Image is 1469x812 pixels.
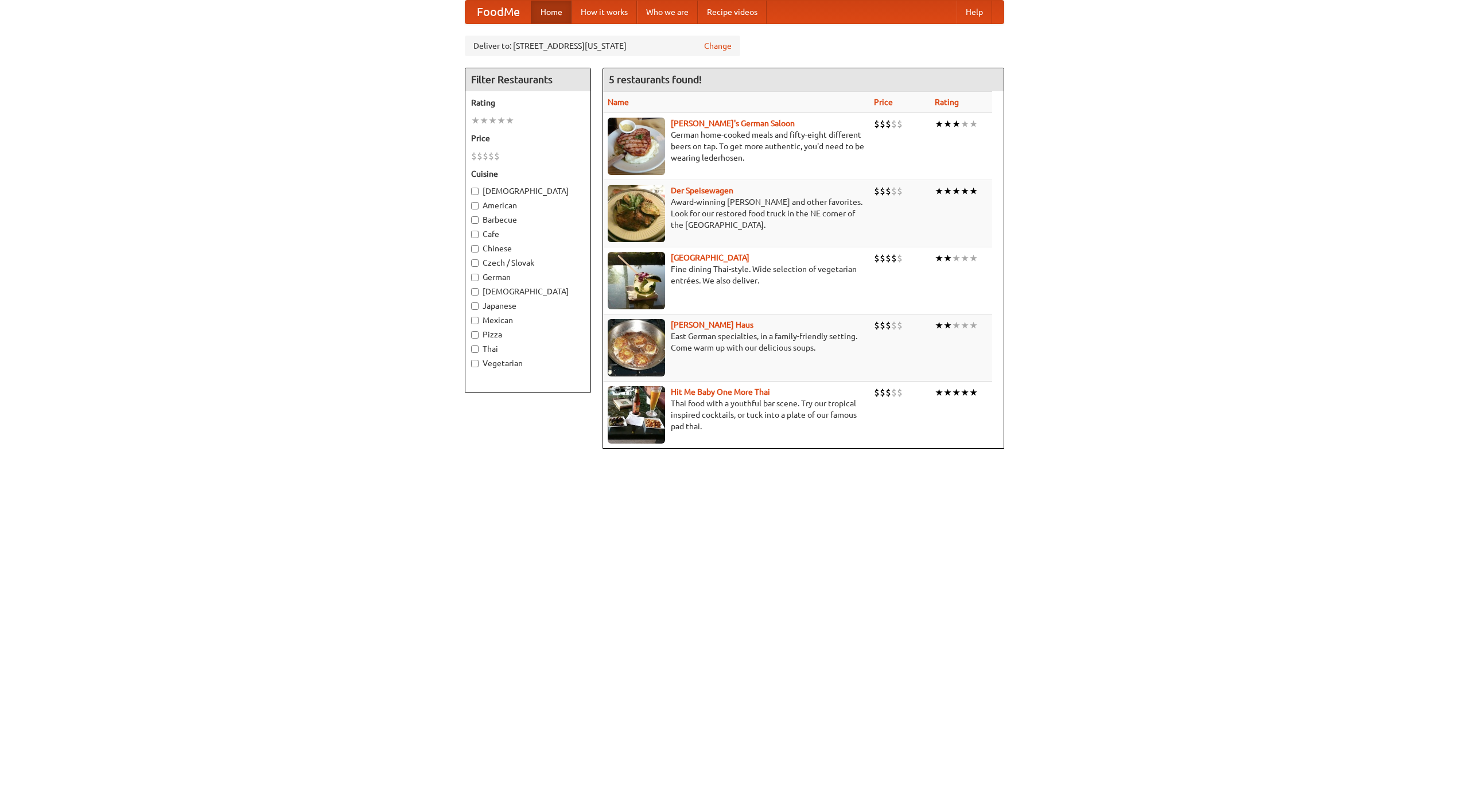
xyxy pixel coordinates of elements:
img: babythai.jpg [608,386,665,444]
li: ★ [961,319,969,332]
li: $ [477,150,483,162]
b: [GEOGRAPHIC_DATA] [671,253,749,262]
input: German [471,274,479,281]
input: Mexican [471,317,479,324]
li: $ [891,118,897,130]
li: ★ [506,114,514,127]
a: Hit Me Baby One More Thai [671,387,770,397]
h5: Price [471,133,585,144]
label: [DEMOGRAPHIC_DATA] [471,286,585,297]
a: Home [531,1,572,24]
li: $ [494,150,500,162]
a: How it works [572,1,637,24]
li: $ [880,252,885,265]
input: Pizza [471,331,479,339]
input: Czech / Slovak [471,259,479,267]
li: $ [880,319,885,332]
label: Mexican [471,314,585,326]
li: ★ [943,185,952,197]
li: ★ [969,386,978,399]
input: Cafe [471,231,479,238]
label: Barbecue [471,214,585,226]
ng-pluralize: 5 restaurants found! [609,74,702,85]
a: Name [608,98,629,107]
img: satay.jpg [608,252,665,309]
input: American [471,202,479,209]
label: Thai [471,343,585,355]
li: $ [891,386,897,399]
li: ★ [943,319,952,332]
li: ★ [961,185,969,197]
li: ★ [943,252,952,265]
li: $ [885,319,891,332]
li: $ [885,185,891,197]
label: Chinese [471,243,585,254]
input: Vegetarian [471,360,479,367]
input: Barbecue [471,216,479,224]
input: Chinese [471,245,479,252]
li: $ [897,252,903,265]
img: speisewagen.jpg [608,185,665,242]
li: $ [897,185,903,197]
li: ★ [935,252,943,265]
li: ★ [961,252,969,265]
li: $ [874,185,880,197]
a: Help [957,1,992,24]
div: Deliver to: [STREET_ADDRESS][US_STATE] [465,36,740,56]
li: $ [897,319,903,332]
p: East German specialties, in a family-friendly setting. Come warm up with our delicious soups. [608,331,865,353]
input: Japanese [471,302,479,310]
label: American [471,200,585,211]
label: Vegetarian [471,358,585,369]
li: ★ [471,114,480,127]
li: $ [891,319,897,332]
label: Cafe [471,228,585,240]
li: $ [880,386,885,399]
li: $ [880,118,885,130]
a: Recipe videos [698,1,767,24]
label: Pizza [471,329,585,340]
p: Award-winning [PERSON_NAME] and other favorites. Look for our restored food truck in the NE corne... [608,196,865,231]
li: ★ [969,252,978,265]
li: ★ [952,319,961,332]
a: Who we are [637,1,698,24]
label: Japanese [471,300,585,312]
li: $ [874,118,880,130]
img: kohlhaus.jpg [608,319,665,376]
li: $ [483,150,488,162]
label: Czech / Slovak [471,257,585,269]
p: Fine dining Thai-style. Wide selection of vegetarian entrées. We also deliver. [608,263,865,286]
li: $ [885,386,891,399]
li: ★ [488,114,497,127]
li: ★ [952,386,961,399]
li: ★ [952,185,961,197]
li: ★ [480,114,488,127]
b: [PERSON_NAME] Haus [671,320,753,329]
li: ★ [935,185,943,197]
label: German [471,271,585,283]
input: Thai [471,345,479,353]
a: Der Speisewagen [671,186,733,195]
a: Price [874,98,893,107]
li: ★ [961,118,969,130]
li: ★ [952,252,961,265]
li: $ [897,386,903,399]
p: German home-cooked meals and fifty-eight different beers on tap. To get more authentic, you'd nee... [608,129,865,164]
h5: Cuisine [471,168,585,180]
li: $ [488,150,494,162]
input: [DEMOGRAPHIC_DATA] [471,288,479,296]
li: $ [897,118,903,130]
li: $ [885,252,891,265]
li: $ [891,252,897,265]
li: ★ [935,386,943,399]
p: Thai food with a youthful bar scene. Try our tropical inspired cocktails, or tuck into a plate of... [608,398,865,432]
input: [DEMOGRAPHIC_DATA] [471,188,479,195]
a: [PERSON_NAME]'s German Saloon [671,119,795,128]
li: ★ [943,118,952,130]
li: $ [874,386,880,399]
a: FoodMe [465,1,531,24]
a: Rating [935,98,959,107]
